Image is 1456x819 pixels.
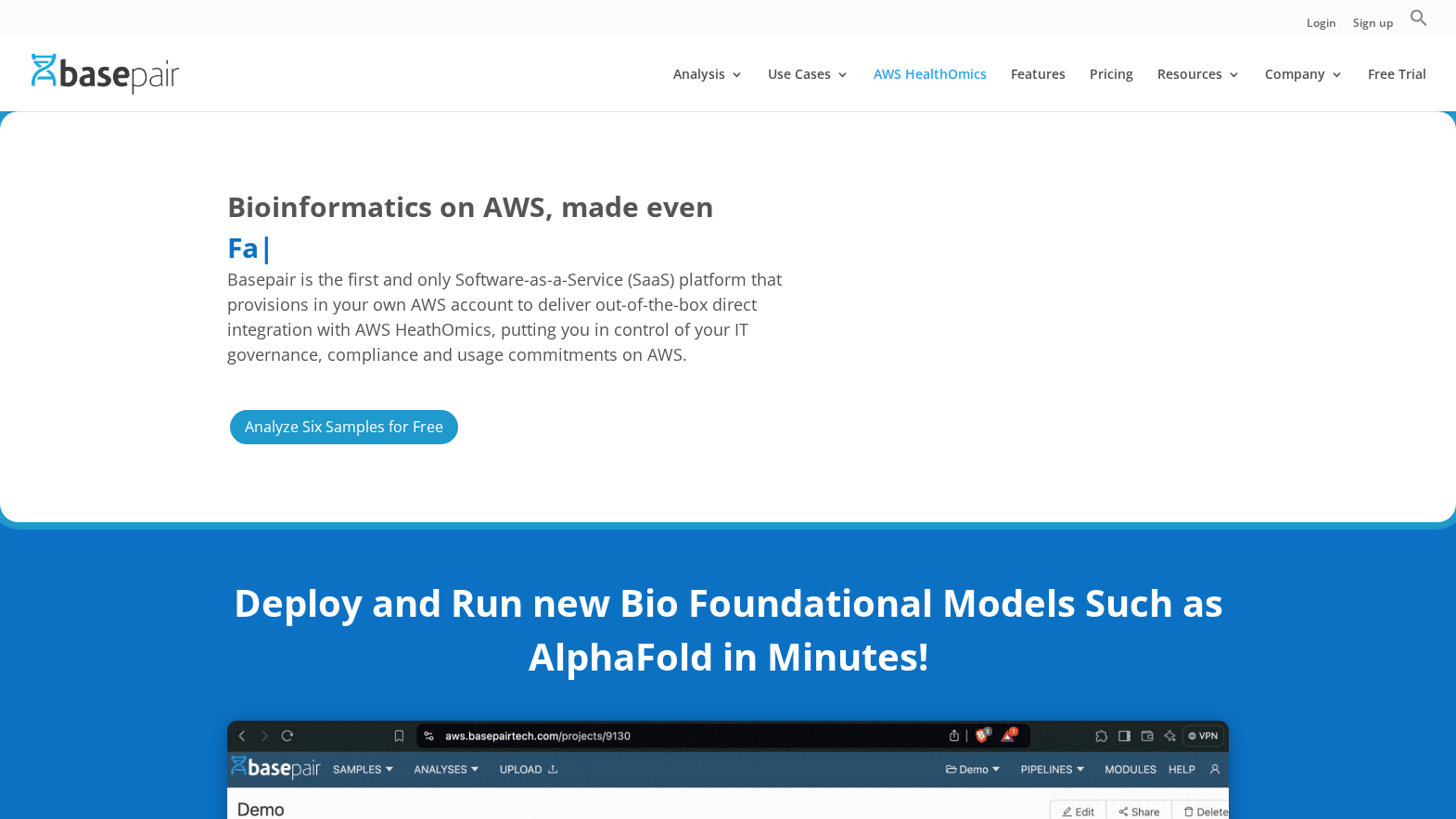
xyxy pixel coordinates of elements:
a: Resources [1157,68,1241,111]
svg: Search [1410,8,1428,27]
span: Basepair is the first and only Software-as-a-Service (SaaS) platform that provisions in your own ... [227,267,806,367]
a: Free Trial [1368,68,1426,111]
a: Features [1011,68,1066,111]
a: Use Cases [768,68,849,111]
iframe: Overcoming the Scientific and IT Challenges Associated with Scaling Omics Analysis | AWS Events [862,186,1229,393]
a: Analyze Six Samples for Free [227,407,461,447]
span: | [259,228,275,266]
img: Basepair [32,54,179,94]
span: Fa [227,228,259,266]
a: Company [1265,68,1344,111]
a: Pricing [1090,68,1133,111]
a: Search Icon Link [1410,8,1428,37]
a: AWS HealthOmics [874,68,987,111]
h2: Deploy and Run new Bio Foundational Models Such as AlphaFold in Minutes! [227,576,1229,693]
a: Analysis [673,68,744,111]
a: Login [1307,18,1336,37]
span: Bioinformatics on AWS, made even [227,186,714,227]
a: Sign up [1353,18,1393,37]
